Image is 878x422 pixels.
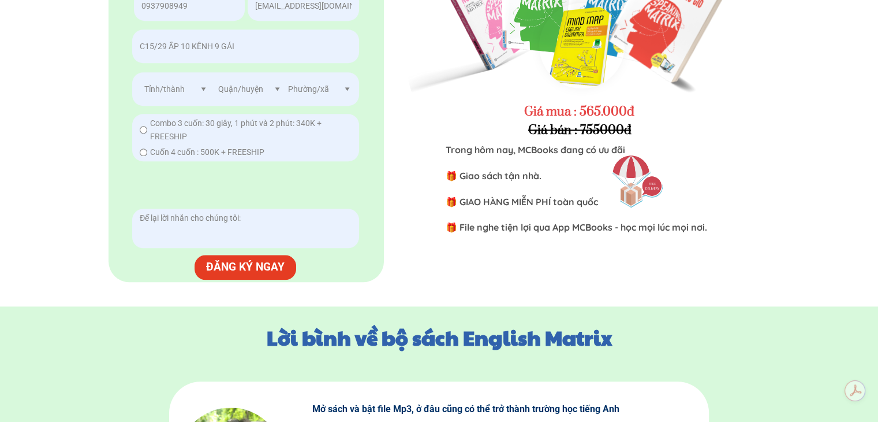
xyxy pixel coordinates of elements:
span: Cuốn 4 cuốn : 500K + FREESHIP [150,146,264,158]
h3: Giá bán : 755000đ [528,121,634,140]
p: ĐĂNG KÝ NGAY [190,254,301,281]
h3: Lời bình về bộ sách English Matrix [266,325,612,350]
input: Địa chỉ [137,29,354,63]
h2: Trong hôm nay, MCBooks đang có ưu đãi 🎁 Giao sách tận nhà. 🎁 GIAO HÀNG MIỄN PHÍ toàn quốc 🎁 File ... [446,143,719,234]
div: Mở sách và bật file Mp3, ở đâu cũng có thể trở thành trường học tiếng Anh [312,402,623,417]
h3: Giá mua : 565.000đ [524,103,640,121]
span: Combo 3 cuốn: 30 giây, 1 phút và 2 phút: 340K + FREESHIP [150,117,346,143]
